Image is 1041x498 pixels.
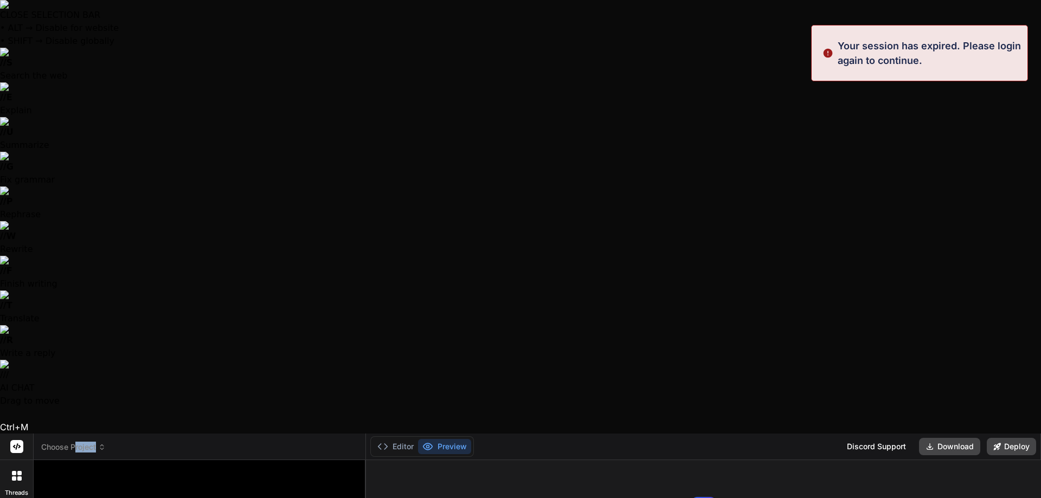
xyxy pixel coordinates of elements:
div: Discord Support [840,438,913,455]
span: Choose Project [41,442,106,452]
button: Download [919,438,980,455]
button: Deploy [987,438,1036,455]
label: threads [5,488,28,497]
button: Editor [373,439,418,454]
button: Preview [418,439,471,454]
